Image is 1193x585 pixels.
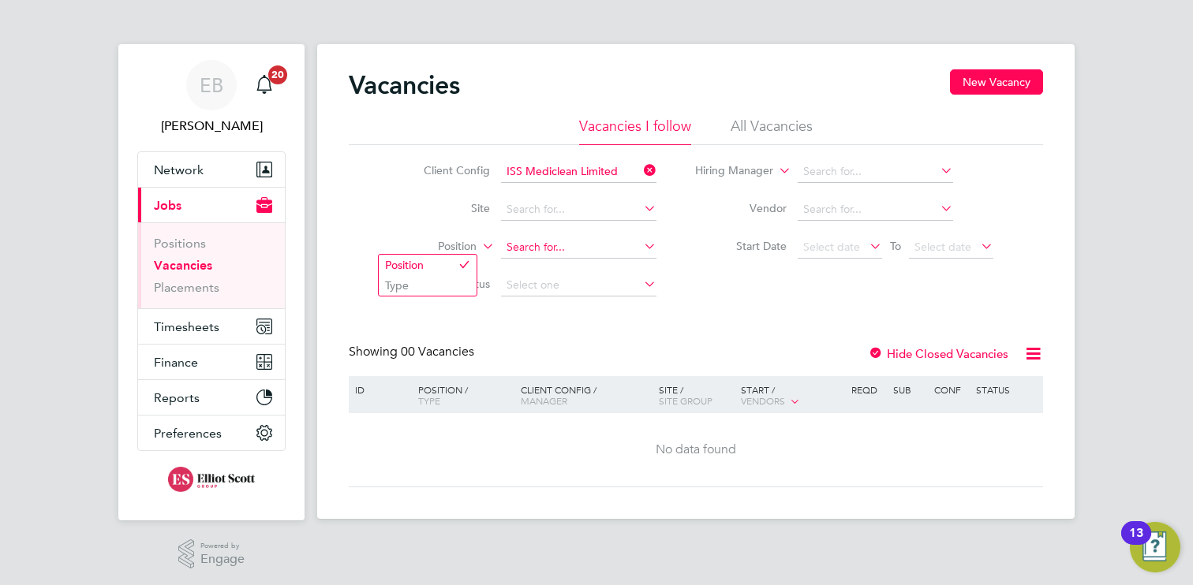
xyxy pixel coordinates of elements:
span: Select date [914,240,971,254]
label: Position [386,239,477,255]
span: Jobs [154,198,181,213]
div: Status [972,376,1041,403]
button: Preferences [138,415,285,450]
nav: Main navigation [118,44,305,520]
a: Powered byEngage [178,539,245,569]
span: Manager [521,394,567,407]
span: Type [418,394,440,407]
div: Sub [889,376,930,403]
label: Vendor [696,201,787,215]
a: EB[PERSON_NAME] [137,60,286,136]
div: Start / [737,376,847,415]
span: Select date [803,240,860,254]
label: Start Date [696,239,787,253]
div: Jobs [138,222,285,308]
input: Search for... [798,161,953,183]
button: Timesheets [138,309,285,344]
button: Finance [138,345,285,379]
label: Hide Closed Vacancies [868,346,1008,361]
button: Reports [138,380,285,415]
a: Placements [154,280,219,295]
span: EB [200,75,223,95]
span: Preferences [154,426,222,441]
span: Finance [154,355,198,370]
a: Go to home page [137,467,286,492]
label: Hiring Manager [683,163,773,179]
div: ID [351,376,406,403]
span: Reports [154,390,200,405]
span: Vendors [741,394,785,407]
span: To [885,236,906,256]
input: Search for... [501,199,656,221]
button: Network [138,152,285,187]
li: Vacancies I follow [579,117,691,145]
button: New Vacancy [950,69,1043,95]
input: Select one [501,274,656,296]
label: Site [399,201,490,215]
li: Position [379,255,477,275]
div: Showing [349,344,477,360]
button: Open Resource Center, 13 new notifications [1130,522,1180,572]
span: Network [154,162,204,177]
div: Client Config / [517,376,655,414]
label: Client Config [399,163,490,177]
div: No data found [351,442,1041,458]
input: Search for... [501,237,656,259]
input: Search for... [501,161,656,183]
span: Elliot Benton [137,117,286,136]
span: 00 Vacancies [401,344,474,360]
div: Site / [655,376,738,414]
span: Site Group [659,394,712,407]
li: All Vacancies [731,117,813,145]
div: 13 [1129,533,1143,553]
div: Position / [406,376,517,414]
a: Positions [154,236,206,251]
span: Engage [200,553,245,566]
span: Powered by [200,539,245,553]
img: elliotscottgroup-logo-retina.png [168,467,254,492]
button: Jobs [138,188,285,222]
span: 20 [268,65,287,84]
a: 20 [249,60,280,110]
h2: Vacancies [349,69,460,101]
div: Conf [930,376,971,403]
li: Type [379,275,477,296]
input: Search for... [798,199,953,221]
span: Timesheets [154,319,219,334]
div: Reqd [847,376,888,403]
a: Vacancies [154,258,212,273]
